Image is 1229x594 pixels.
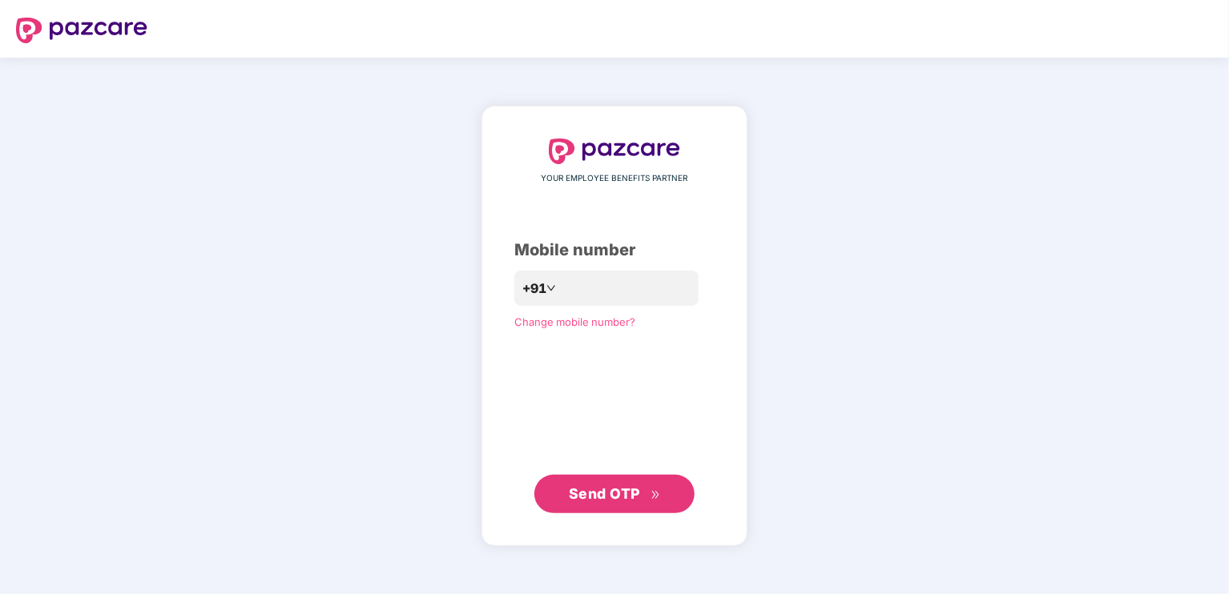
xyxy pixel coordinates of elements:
[542,172,688,185] span: YOUR EMPLOYEE BENEFITS PARTNER
[16,18,147,43] img: logo
[514,238,715,263] div: Mobile number
[569,485,640,502] span: Send OTP
[534,475,695,513] button: Send OTPdouble-right
[549,138,680,164] img: logo
[546,283,556,293] span: down
[522,279,546,299] span: +91
[651,490,661,500] span: double-right
[514,315,635,328] a: Change mobile number?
